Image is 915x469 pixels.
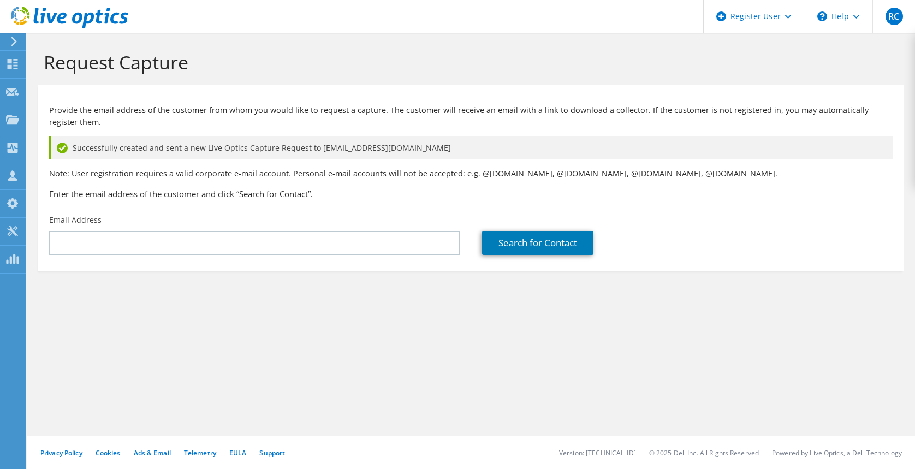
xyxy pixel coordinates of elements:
[49,168,893,180] p: Note: User registration requires a valid corporate e-mail account. Personal e-mail accounts will ...
[49,188,893,200] h3: Enter the email address of the customer and click “Search for Contact”.
[73,142,451,154] span: Successfully created and sent a new Live Optics Capture Request to [EMAIL_ADDRESS][DOMAIN_NAME]
[886,8,903,25] span: RC
[259,448,285,458] a: Support
[49,104,893,128] p: Provide the email address of the customer from whom you would like to request a capture. The cust...
[49,215,102,225] label: Email Address
[559,448,636,458] li: Version: [TECHNICAL_ID]
[184,448,216,458] a: Telemetry
[482,231,593,255] a: Search for Contact
[134,448,171,458] a: Ads & Email
[229,448,246,458] a: EULA
[772,448,902,458] li: Powered by Live Optics, a Dell Technology
[44,51,893,74] h1: Request Capture
[817,11,827,21] svg: \n
[40,448,82,458] a: Privacy Policy
[96,448,121,458] a: Cookies
[649,448,759,458] li: © 2025 Dell Inc. All Rights Reserved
